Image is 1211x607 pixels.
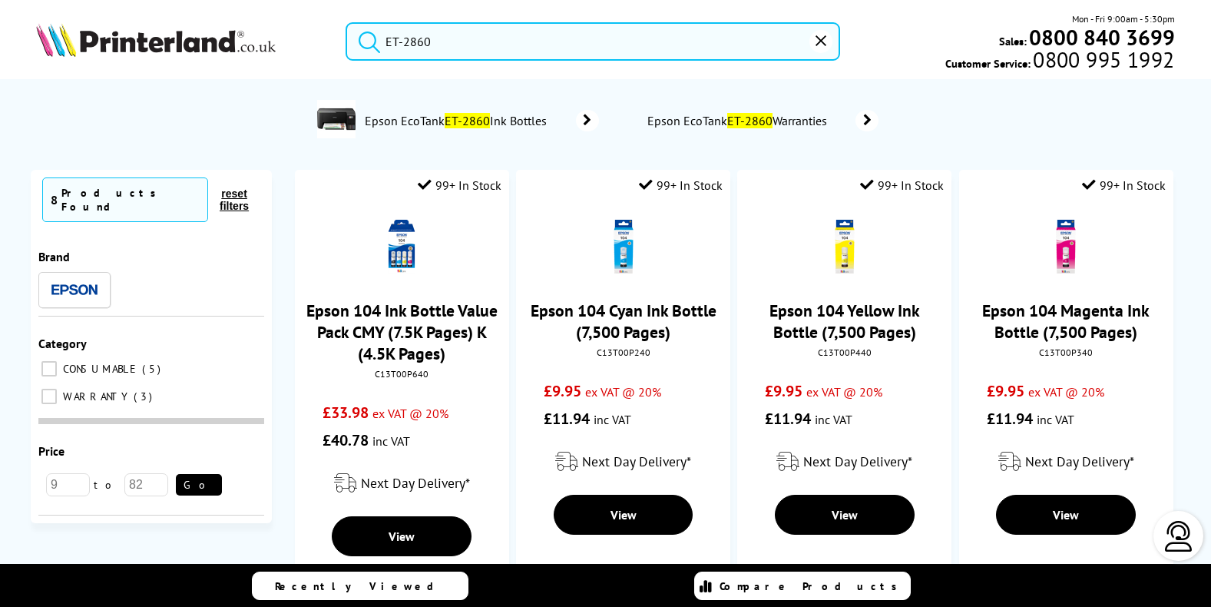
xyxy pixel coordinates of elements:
[59,390,132,403] span: WARRANTY
[544,381,581,401] span: £9.95
[554,495,693,535] a: View
[389,529,415,544] span: View
[38,336,87,351] span: Category
[346,22,840,61] input: Search product or brand
[765,409,811,429] span: £11.94
[745,440,944,483] div: modal_delivery
[46,473,90,496] input: 9
[1027,30,1175,45] a: 0800 840 3699
[1025,453,1134,470] span: Next Day Delivery*
[36,23,276,57] img: Printerland Logo
[694,572,911,600] a: Compare Products
[803,453,912,470] span: Next Day Delivery*
[818,220,872,274] img: Epson-104-Yellow-Ink-Bottle2-Small.gif
[860,177,944,193] div: 99+ In Stock
[38,443,65,459] span: Price
[524,440,723,483] div: modal_delivery
[544,409,590,429] span: £11.94
[999,34,1027,48] span: Sales:
[832,507,858,522] span: View
[531,300,716,343] a: Epson 104 Cyan Ink Bottle (7,500 Pages)
[41,361,57,376] input: CONSUMABLE 5
[332,516,471,556] a: View
[1053,507,1079,522] span: View
[372,433,410,449] span: inc VAT
[639,177,723,193] div: 99+ In Stock
[445,113,490,128] mark: ET-2860
[36,23,326,60] a: Printerland Logo
[375,220,428,274] img: Epson-C13T00P640-Front-Small.gif
[208,187,261,213] button: reset filters
[61,186,200,214] div: Products Found
[372,406,448,421] span: ex VAT @ 20%
[765,381,802,401] span: £9.95
[252,572,468,600] a: Recently Viewed
[142,362,164,376] span: 5
[317,100,356,138] img: C11CJ67401-departmentpage.jpg
[51,284,98,296] img: Epson
[727,113,773,128] mark: ET-2860
[815,412,852,427] span: inc VAT
[594,412,631,427] span: inc VAT
[51,192,58,207] span: 8
[1029,23,1175,51] b: 0800 840 3699
[90,478,124,492] span: to
[1037,412,1074,427] span: inc VAT
[363,100,599,141] a: Epson EcoTankET-2860Ink Bottles
[971,347,1162,358] div: C13T00P340
[967,440,1166,483] div: modal_delivery
[59,362,141,376] span: CONSUMABLE
[124,473,168,496] input: 82
[597,220,650,274] img: Epson-104-Cyan-Ink-Bottle2-Small.gif
[806,384,882,400] span: ex VAT @ 20%
[769,300,920,343] a: Epson 104 Yellow Ink Bottle (7,500 Pages)
[775,495,915,535] a: View
[306,368,498,380] div: C13T00P640
[275,579,449,593] span: Recently Viewed
[749,347,940,358] div: C13T00P440
[41,389,57,404] input: WARRANTY 3
[987,409,1033,429] span: £11.94
[582,453,691,470] span: Next Day Delivery*
[645,110,878,131] a: Epson EcoTankET-2860Warranties
[176,474,222,496] button: Go
[303,462,501,505] div: modal_delivery
[610,507,637,522] span: View
[987,381,1024,401] span: £9.95
[38,249,70,264] span: Brand
[996,495,1136,535] a: View
[645,113,832,128] span: Epson EcoTank Warranties
[945,52,1174,71] span: Customer Service:
[982,300,1150,343] a: Epson 104 Magenta Ink Bottle (7,500 Pages)
[1039,220,1093,274] img: Epson-104-Magenta-Ink-Bottle2-Small.gif
[323,430,369,450] span: £40.78
[1031,52,1174,67] span: 0800 995 1992
[361,474,470,492] span: Next Day Delivery*
[418,177,501,193] div: 99+ In Stock
[1163,521,1194,552] img: user-headset-light.svg
[363,113,553,128] span: Epson EcoTank Ink Bottles
[528,347,719,358] div: C13T00P240
[1072,12,1175,26] span: Mon - Fri 9:00am - 5:30pm
[585,384,661,400] span: ex VAT @ 20%
[720,579,905,593] span: Compare Products
[1082,177,1166,193] div: 99+ In Stock
[323,403,369,423] span: £33.98
[134,390,156,403] span: 3
[1028,384,1104,400] span: ex VAT @ 20%
[306,300,498,364] a: Epson 104 Ink Bottle Value Pack CMY (7.5K Pages) K (4.5K Pages)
